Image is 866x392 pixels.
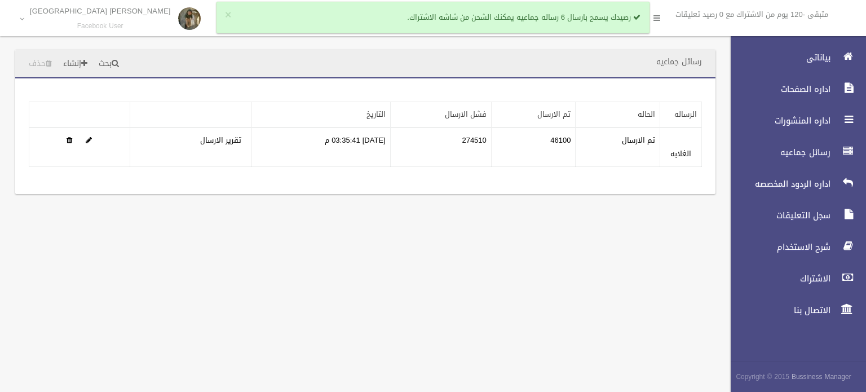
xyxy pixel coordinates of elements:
span: اداره الردود المخصصه [721,178,834,190]
label: تم الارسال [622,134,655,147]
a: بحث [94,54,123,74]
a: الاتصال بنا [721,298,866,323]
small: Facebook User [30,22,170,30]
a: اداره المنشورات [721,108,866,133]
button: × [225,10,231,21]
a: الغلابه [670,147,691,161]
a: اداره الصفحات [721,77,866,102]
span: بياناتى [721,52,834,63]
span: شرح الاستخدام [721,241,834,253]
a: اداره الردود المخصصه [721,171,866,196]
td: [DATE] 03:35:41 م [252,127,390,167]
span: اداره المنشورات [721,115,834,126]
span: سجل التعليقات [721,210,834,221]
header: رسائل جماعيه [643,51,715,73]
a: فشل الارسال [445,107,487,121]
th: الرساله [660,102,702,128]
a: شرح الاستخدام [721,235,866,259]
p: [PERSON_NAME] [GEOGRAPHIC_DATA] [30,7,170,15]
span: اداره الصفحات [721,83,834,95]
a: بياناتى [721,45,866,70]
span: رسائل جماعيه [721,147,834,158]
a: تم الارسال [537,107,571,121]
span: Copyright © 2015 [736,371,789,383]
a: التاريخ [366,107,386,121]
a: رسائل جماعيه [721,140,866,165]
td: 46100 [491,127,576,167]
a: إنشاء [59,54,92,74]
td: 274510 [390,127,491,167]
span: الاشتراك [721,273,834,284]
th: الحاله [576,102,660,128]
a: تقرير الارسال [200,133,241,147]
a: الاشتراك [721,266,866,291]
span: الاتصال بنا [721,305,834,316]
strong: Bussiness Manager [792,371,851,383]
a: سجل التعليقات [721,203,866,228]
a: Edit [86,133,92,147]
div: رصيدك يسمح بارسال 6 رساله جماعيه يمكنك الشحن من شاشه الاشتراك. [216,2,649,33]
